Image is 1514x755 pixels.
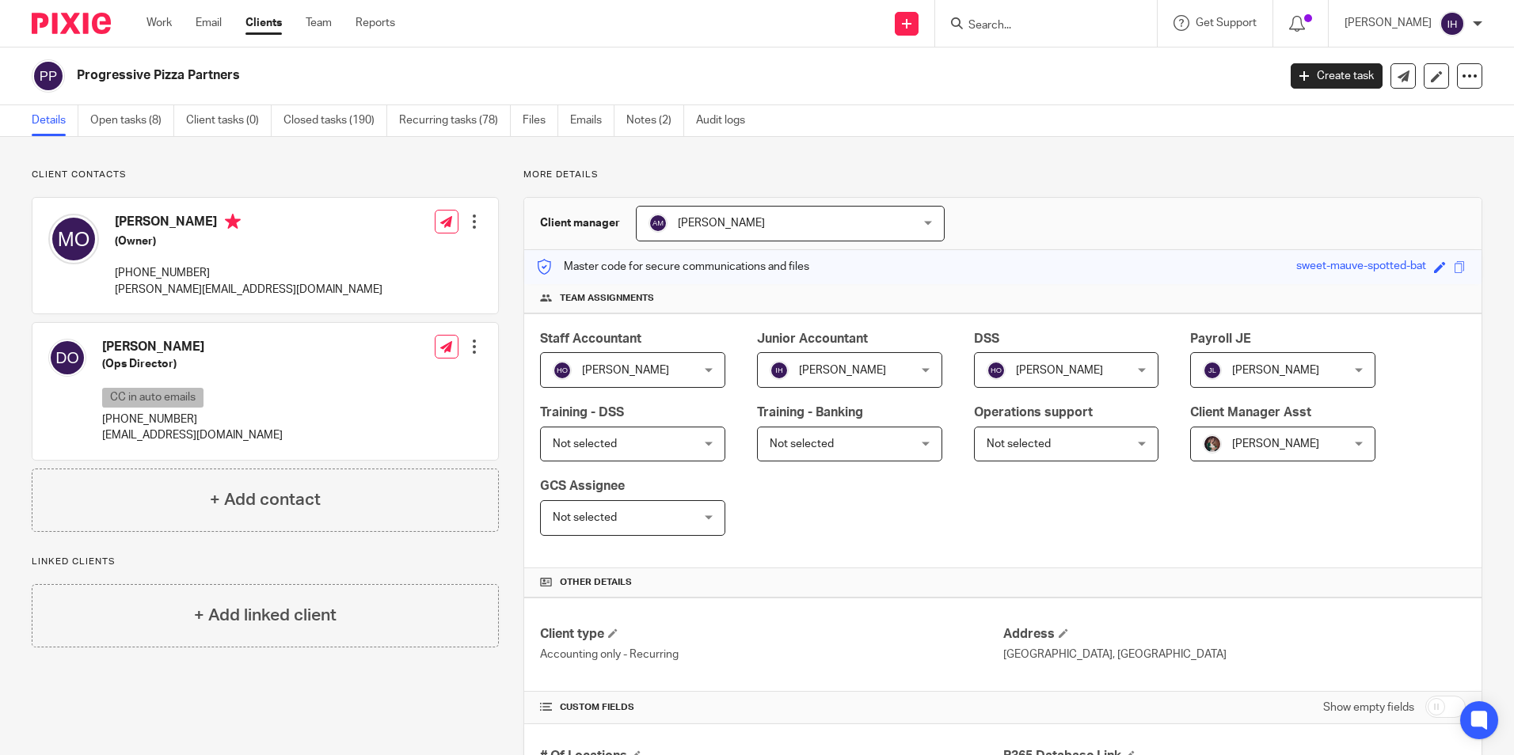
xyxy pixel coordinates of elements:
[32,169,499,181] p: Client contacts
[540,701,1002,714] h4: CUSTOM FIELDS
[770,361,789,380] img: svg%3E
[102,339,283,355] h4: [PERSON_NAME]
[225,214,241,230] i: Primary
[974,332,999,345] span: DSS
[1203,434,1222,453] img: Profile%20picture%20JUS.JPG
[1203,361,1222,380] img: svg%3E
[115,233,382,249] h5: (Owner)
[974,406,1093,419] span: Operations support
[356,15,395,31] a: Reports
[1190,406,1311,419] span: Client Manager Asst
[32,556,499,568] p: Linked clients
[115,282,382,298] p: [PERSON_NAME][EMAIL_ADDRESS][DOMAIN_NAME]
[1296,258,1426,276] div: sweet-mauve-spotted-bat
[1196,17,1257,28] span: Get Support
[987,361,1006,380] img: svg%3E
[757,332,868,345] span: Junior Accountant
[1440,11,1465,36] img: svg%3E
[540,332,641,345] span: Staff Accountant
[523,105,558,136] a: Files
[649,214,668,233] img: svg%3E
[115,214,382,233] h4: [PERSON_NAME]
[186,105,272,136] a: Client tasks (0)
[540,480,625,492] span: GCS Assignee
[196,15,222,31] a: Email
[115,265,382,281] p: [PHONE_NUMBER]
[1003,647,1466,662] p: [GEOGRAPHIC_DATA], [GEOGRAPHIC_DATA]
[799,365,886,376] span: [PERSON_NAME]
[540,215,620,231] h3: Client manager
[1232,365,1319,376] span: [PERSON_NAME]
[1291,63,1383,89] a: Create task
[102,427,283,443] p: [EMAIL_ADDRESS][DOMAIN_NAME]
[90,105,174,136] a: Open tasks (8)
[560,292,654,305] span: Team assignments
[626,105,684,136] a: Notes (2)
[399,105,511,136] a: Recurring tasks (78)
[102,388,204,408] p: CC in auto emails
[770,438,834,450] span: Not selected
[757,406,863,419] span: Training - Banking
[1003,626,1466,643] h4: Address
[102,412,283,427] p: [PHONE_NUMBER]
[1016,365,1103,376] span: [PERSON_NAME]
[696,105,757,136] a: Audit logs
[102,356,283,372] h5: (Ops Director)
[582,365,669,376] span: [PERSON_NAME]
[967,19,1109,33] input: Search
[48,214,99,264] img: svg%3E
[245,15,282,31] a: Clients
[540,647,1002,662] p: Accounting only - Recurring
[553,361,572,380] img: svg%3E
[540,406,624,419] span: Training - DSS
[1232,438,1319,450] span: [PERSON_NAME]
[210,488,321,512] h4: + Add contact
[194,603,337,628] h4: + Add linked client
[32,105,78,136] a: Details
[146,15,172,31] a: Work
[560,576,632,589] span: Other details
[678,218,765,229] span: [PERSON_NAME]
[540,626,1002,643] h4: Client type
[1190,332,1251,345] span: Payroll JE
[553,438,617,450] span: Not selected
[306,15,332,31] a: Team
[32,13,111,34] img: Pixie
[283,105,387,136] a: Closed tasks (190)
[570,105,614,136] a: Emails
[536,259,809,275] p: Master code for secure communications and files
[1345,15,1432,31] p: [PERSON_NAME]
[77,67,1029,84] h2: Progressive Pizza Partners
[1323,700,1414,715] label: Show empty fields
[553,512,617,523] span: Not selected
[32,59,65,93] img: svg%3E
[987,438,1051,450] span: Not selected
[48,339,86,377] img: svg%3E
[523,169,1482,181] p: More details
